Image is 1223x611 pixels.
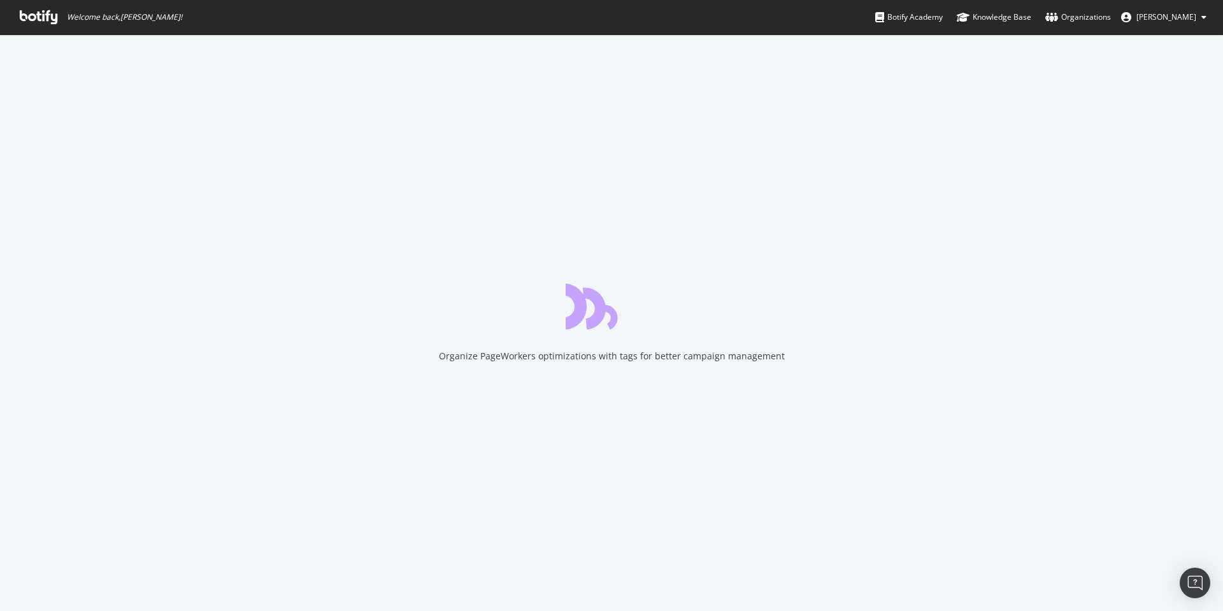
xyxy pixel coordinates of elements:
div: Botify Academy [875,11,943,24]
span: Welcome back, [PERSON_NAME] ! [67,12,182,22]
div: animation [566,284,657,329]
button: [PERSON_NAME] [1111,7,1217,27]
div: Open Intercom Messenger [1180,568,1210,598]
div: Knowledge Base [957,11,1031,24]
div: Organizations [1045,11,1111,24]
span: Winnie Ye [1136,11,1196,22]
div: Organize PageWorkers optimizations with tags for better campaign management [439,350,785,363]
